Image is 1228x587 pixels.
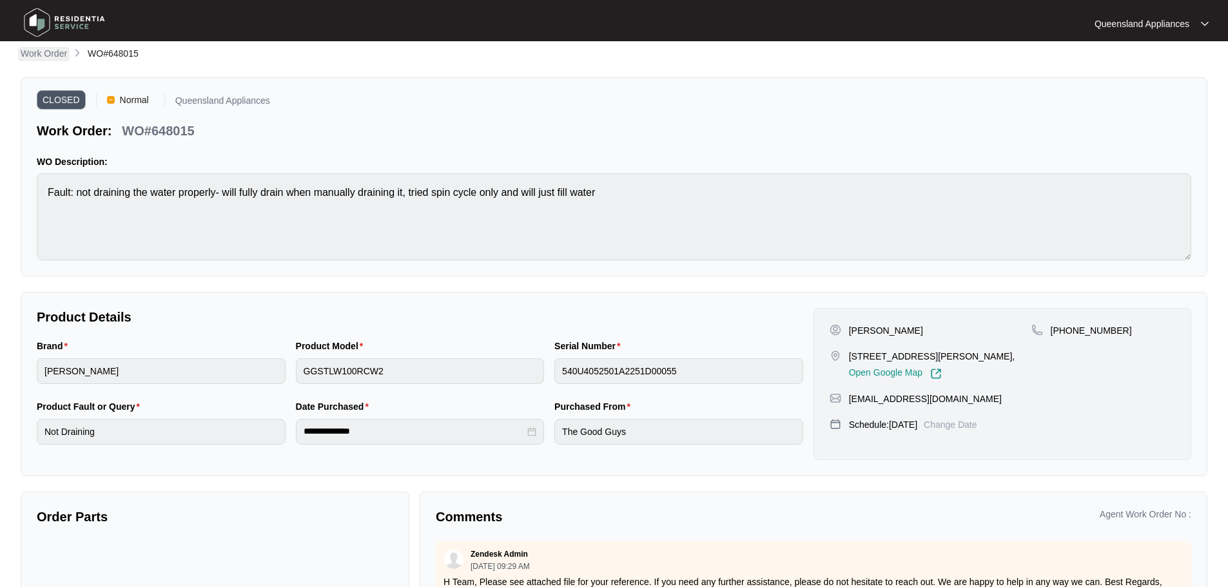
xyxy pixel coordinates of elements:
p: [PHONE_NUMBER] [1051,324,1132,337]
span: CLOSED [37,90,86,110]
p: WO#648015 [122,122,194,140]
img: dropdown arrow [1201,21,1209,27]
a: Work Order [18,47,70,61]
img: Vercel Logo [107,96,115,104]
img: map-pin [830,350,841,361]
label: Product Fault or Query [37,400,145,413]
img: user-pin [830,324,841,336]
p: Change Date [924,418,977,431]
p: Queensland Appliances [1095,17,1189,30]
img: map-pin [830,392,841,404]
p: Order Parts [37,508,393,526]
textarea: Fault: not draining the water properly- will fully drain when manually draining it, tried spin cy... [37,173,1191,260]
input: Product Model [296,358,545,384]
p: [DATE] 09:29 AM [471,563,530,570]
p: Zendesk Admin [471,549,528,559]
input: Serial Number [554,358,803,384]
label: Brand [37,340,73,352]
input: Purchased From [554,419,803,445]
input: Date Purchased [304,425,525,438]
p: [STREET_ADDRESS][PERSON_NAME], [849,350,1015,363]
label: Purchased From [554,400,636,413]
p: WO Description: [37,155,1191,168]
a: Open Google Map [849,368,942,380]
p: Schedule: [DATE] [849,418,917,431]
p: Queensland Appliances [175,96,270,110]
img: map-pin [830,418,841,430]
img: chevron-right [72,48,83,58]
img: user.svg [444,550,463,569]
label: Date Purchased [296,400,374,413]
p: [PERSON_NAME] [849,324,923,337]
img: Link-External [930,368,942,380]
p: Comments [436,508,804,526]
span: WO#648015 [88,48,139,59]
input: Brand [37,358,286,384]
img: map-pin [1031,324,1043,336]
input: Product Fault or Query [37,419,286,445]
p: [EMAIL_ADDRESS][DOMAIN_NAME] [849,392,1002,405]
p: Agent Work Order No : [1100,508,1191,521]
p: Product Details [37,308,803,326]
p: Work Order [21,47,67,60]
label: Serial Number [554,340,625,352]
p: Work Order: [37,122,112,140]
img: residentia service logo [19,3,110,42]
label: Product Model [296,340,369,352]
span: Normal [115,90,154,110]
